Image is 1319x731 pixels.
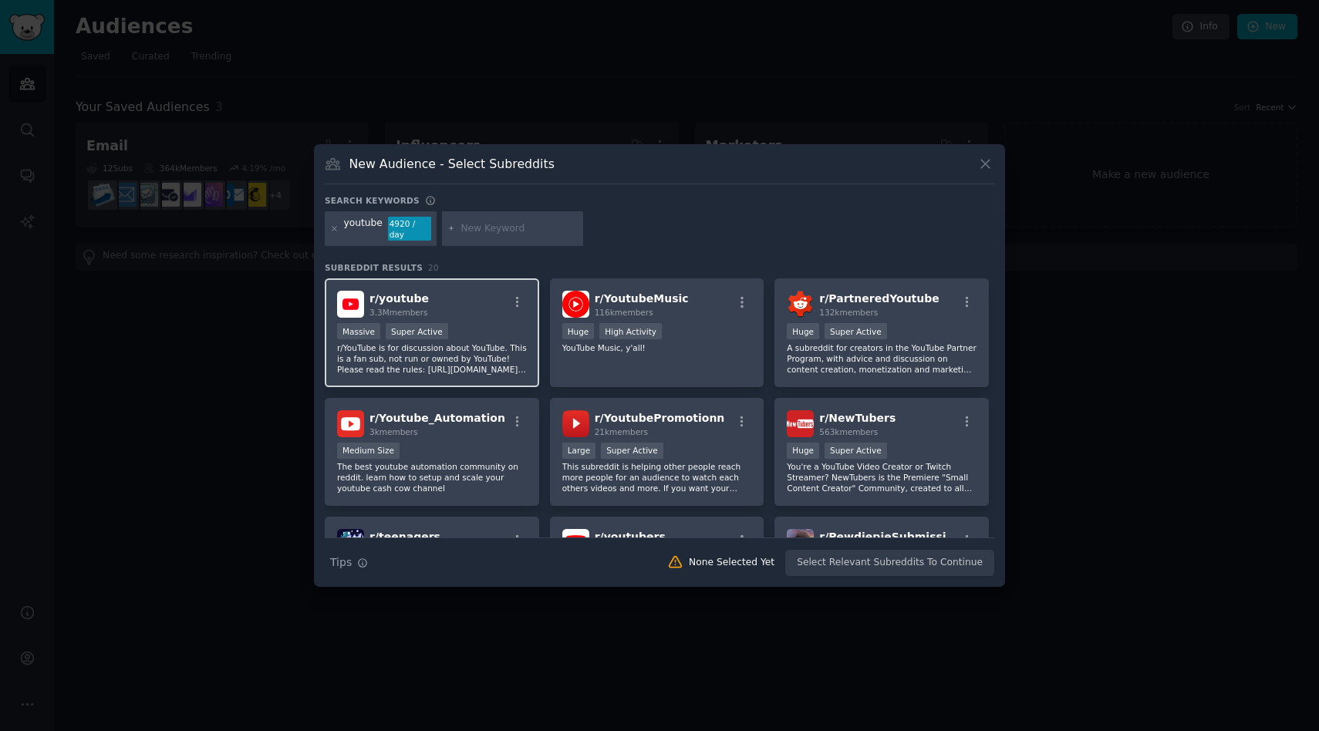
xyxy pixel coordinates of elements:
[325,195,420,206] h3: Search keywords
[819,412,896,424] span: r/ NewTubers
[595,427,648,436] span: 21k members
[825,443,887,459] div: Super Active
[689,556,774,570] div: None Selected Yet
[337,529,364,556] img: teenagers
[595,412,725,424] span: r/ YoutubePromotionn
[787,342,977,375] p: A subreddit for creators in the YouTube Partner Program, with advice and discussion on content cr...
[337,410,364,437] img: Youtube_Automation
[787,529,814,556] img: PewdiepieSubmissions
[337,291,364,318] img: youtube
[562,443,596,459] div: Large
[819,531,967,543] span: r/ PewdiepieSubmissions
[787,410,814,437] img: NewTubers
[337,342,527,375] p: r/YouTube is for discussion about YouTube. This is a fan sub, not run or owned by YouTube! Please...
[825,323,887,339] div: Super Active
[595,531,666,543] span: r/ youtubers
[337,461,527,494] p: The best youtube automation community on reddit. learn how to setup and scale your youtube cash c...
[337,443,400,459] div: Medium Size
[562,529,589,556] img: youtubers
[787,461,977,494] p: You're a YouTube Video Creator or Twitch Streamer? NewTubers is the Premiere "Small Content Creat...
[562,342,752,353] p: YouTube Music, y'all!
[344,217,383,241] div: youtube
[330,554,352,571] span: Tips
[369,531,440,543] span: r/ teenagers
[428,263,439,272] span: 20
[562,323,595,339] div: Huge
[337,323,380,339] div: Massive
[349,156,555,172] h3: New Audience - Select Subreddits
[787,443,819,459] div: Huge
[386,323,448,339] div: Super Active
[595,308,653,317] span: 116k members
[599,323,662,339] div: High Activity
[369,292,429,305] span: r/ youtube
[562,291,589,318] img: YoutubeMusic
[562,461,752,494] p: This subreddit is helping other people reach more people for an audience to watch each others vid...
[787,291,814,318] img: PartneredYoutube
[819,292,939,305] span: r/ PartneredYoutube
[369,412,505,424] span: r/ Youtube_Automation
[819,427,878,436] span: 563k members
[562,410,589,437] img: YoutubePromotionn
[819,308,878,317] span: 132k members
[787,323,819,339] div: Huge
[595,292,689,305] span: r/ YoutubeMusic
[325,549,373,576] button: Tips
[460,222,578,236] input: New Keyword
[369,308,428,317] span: 3.3M members
[325,262,423,273] span: Subreddit Results
[601,443,663,459] div: Super Active
[388,217,431,241] div: 4920 / day
[369,427,418,436] span: 3k members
